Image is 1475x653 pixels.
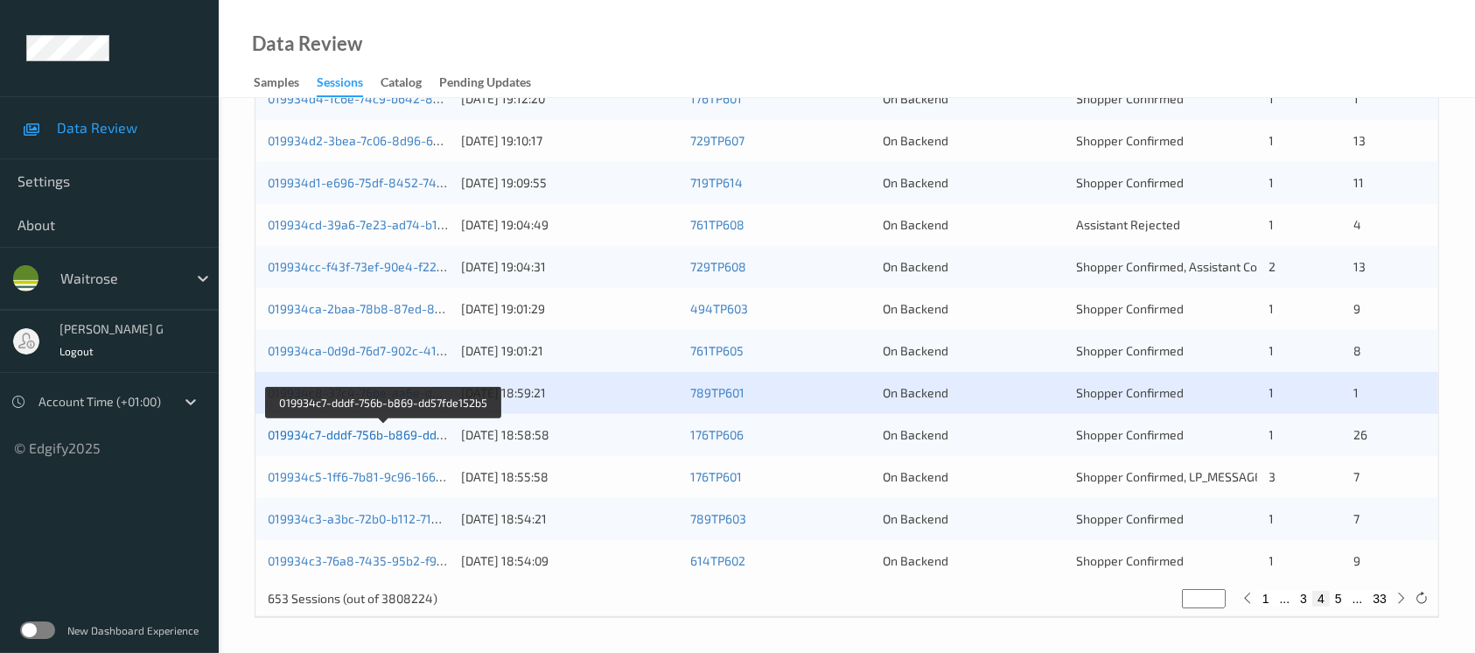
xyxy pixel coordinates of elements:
[1353,469,1360,484] span: 7
[461,426,678,444] div: [DATE] 18:58:58
[268,385,511,400] a: 019934c8-37c4-76be-aa6e-dac7e8440b82
[381,71,439,95] a: Catalog
[268,217,507,232] a: 019934cd-39a6-7e23-ad74-b182a36cc478
[317,71,381,97] a: Sessions
[1353,175,1364,190] span: 11
[883,426,1064,444] div: On Backend
[690,469,742,484] a: 176TP601
[690,511,746,526] a: 789TP603
[461,384,678,402] div: [DATE] 18:59:21
[461,258,678,276] div: [DATE] 19:04:31
[1269,175,1275,190] span: 1
[883,216,1064,234] div: On Backend
[254,71,317,95] a: Samples
[268,175,501,190] a: 019934d1-e696-75df-8452-74b713773706
[268,590,437,607] p: 653 Sessions (out of 3808224)
[268,511,498,526] a: 019934c3-a3bc-72b0-b112-71ad05edfb7b
[268,553,502,568] a: 019934c3-76a8-7435-95b2-f9a78113a763
[1269,91,1275,106] span: 1
[883,132,1064,150] div: On Backend
[690,301,748,316] a: 494TP603
[1076,217,1180,232] span: Assistant Rejected
[381,74,422,95] div: Catalog
[883,90,1064,108] div: On Backend
[1257,591,1275,607] button: 1
[1353,511,1360,526] span: 7
[1295,591,1312,607] button: 3
[461,132,678,150] div: [DATE] 19:10:17
[1076,301,1184,316] span: Shopper Confirmed
[1353,217,1361,232] span: 4
[1353,343,1361,358] span: 8
[1353,427,1367,442] span: 26
[690,133,744,148] a: 729TP607
[268,469,500,484] a: 019934c5-1ff6-7b81-9c96-16689094559b
[883,342,1064,360] div: On Backend
[690,91,742,106] a: 176TP601
[883,510,1064,528] div: On Backend
[1367,591,1392,607] button: 33
[1076,469,1371,484] span: Shopper Confirmed, LP_MESSAGE_IGNORED_BUSY (2)
[461,342,678,360] div: [DATE] 19:01:21
[1269,301,1275,316] span: 1
[1269,385,1275,400] span: 1
[268,301,510,316] a: 019934ca-2baa-78b8-87ed-8e9dd21a0b65
[1269,259,1276,274] span: 2
[1353,259,1366,274] span: 13
[461,174,678,192] div: [DATE] 19:09:55
[1076,385,1184,400] span: Shopper Confirmed
[1269,343,1275,358] span: 1
[268,91,508,106] a: 019934d4-1c6e-74c9-b642-8694ca886f0c
[690,259,746,274] a: 729TP608
[1269,133,1275,148] span: 1
[461,468,678,486] div: [DATE] 18:55:58
[1353,301,1360,316] span: 9
[461,300,678,318] div: [DATE] 19:01:29
[1269,217,1275,232] span: 1
[1275,591,1296,607] button: ...
[1269,427,1275,442] span: 1
[690,427,744,442] a: 176TP606
[690,343,744,358] a: 761TP605
[1353,133,1366,148] span: 13
[461,552,678,570] div: [DATE] 18:54:09
[1330,591,1347,607] button: 5
[1076,133,1184,148] span: Shopper Confirmed
[1076,91,1184,106] span: Shopper Confirmed
[883,300,1064,318] div: On Backend
[252,35,362,53] div: Data Review
[1347,591,1368,607] button: ...
[254,74,299,95] div: Samples
[883,468,1064,486] div: On Backend
[690,217,744,232] a: 761TP608
[883,258,1064,276] div: On Backend
[883,384,1064,402] div: On Backend
[1269,553,1275,568] span: 1
[1076,175,1184,190] span: Shopper Confirmed
[1353,91,1359,106] span: 1
[883,552,1064,570] div: On Backend
[1312,591,1330,607] button: 4
[1076,427,1184,442] span: Shopper Confirmed
[1076,259,1301,274] span: Shopper Confirmed, Assistant Confirmed
[690,385,744,400] a: 789TP601
[1269,469,1276,484] span: 3
[268,427,501,442] a: 019934c7-dddf-756b-b869-dd57fde152b5
[1076,511,1184,526] span: Shopper Confirmed
[268,343,510,358] a: 019934ca-0d9d-76d7-902c-41278e048434
[690,553,745,568] a: 614TP602
[268,133,508,148] a: 019934d2-3bea-7c06-8d96-6053e7acadbe
[1353,385,1359,400] span: 1
[439,74,531,95] div: Pending Updates
[883,174,1064,192] div: On Backend
[1353,553,1360,568] span: 9
[1076,553,1184,568] span: Shopper Confirmed
[461,90,678,108] div: [DATE] 19:12:20
[1076,343,1184,358] span: Shopper Confirmed
[690,175,743,190] a: 719TP614
[268,259,496,274] a: 019934cc-f43f-73ef-90e4-f225f8168ec2
[317,74,363,97] div: Sessions
[461,510,678,528] div: [DATE] 18:54:21
[439,71,549,95] a: Pending Updates
[1269,511,1275,526] span: 1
